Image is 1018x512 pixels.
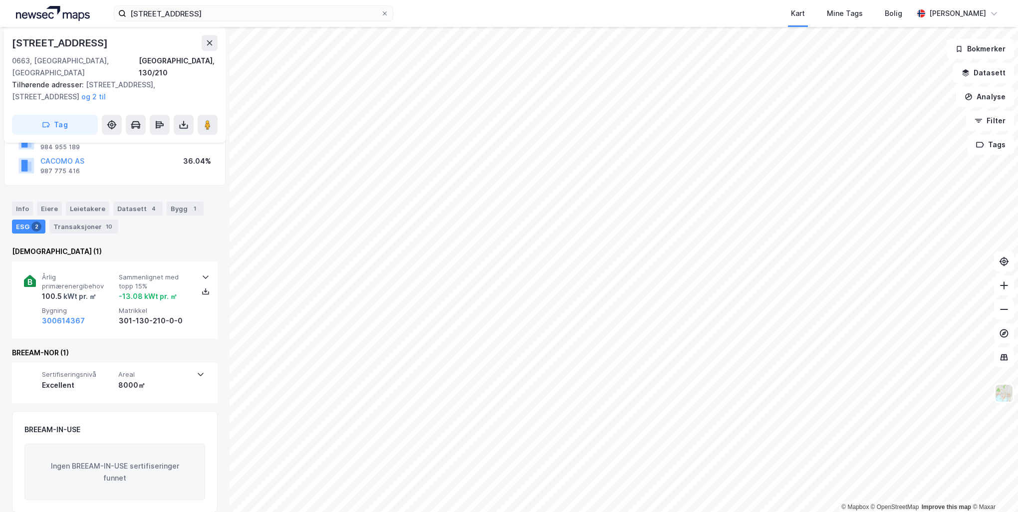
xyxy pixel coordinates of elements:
[922,504,971,511] a: Improve this map
[24,424,80,436] div: BREEAM-IN-USE
[947,39,1014,59] button: Bokmerker
[126,6,381,21] input: Søk på adresse, matrikkel, gårdeiere, leietakere eller personer
[40,167,80,175] div: 987 775 416
[31,222,41,232] div: 2
[104,222,114,232] div: 10
[42,370,114,379] span: Sertifiseringsnivå
[885,7,902,19] div: Bolig
[12,35,110,51] div: [STREET_ADDRESS]
[953,63,1014,83] button: Datasett
[190,204,200,214] div: 1
[929,7,986,19] div: [PERSON_NAME]
[827,7,863,19] div: Mine Tags
[118,379,191,391] div: 8000㎡
[841,504,869,511] a: Mapbox
[24,444,205,501] div: Ingen BREEAM-IN-USE sertifiseringer funnet
[149,204,159,214] div: 4
[42,290,96,302] div: 100.5
[42,315,85,327] button: 300614367
[12,80,86,89] span: Tilhørende adresser:
[12,115,98,135] button: Tag
[113,202,163,216] div: Datasett
[12,55,139,79] div: 0663, [GEOGRAPHIC_DATA], [GEOGRAPHIC_DATA]
[42,379,114,391] div: Excellent
[167,202,204,216] div: Bygg
[40,143,80,151] div: 984 955 189
[995,384,1014,403] img: Z
[183,155,211,167] div: 36.04%
[966,111,1014,131] button: Filter
[118,370,191,379] span: Areal
[956,87,1014,107] button: Analyse
[12,246,218,257] div: [DEMOGRAPHIC_DATA] (1)
[119,290,177,302] div: -13.08 kWt pr. ㎡
[37,202,62,216] div: Eiere
[968,464,1018,512] iframe: Chat Widget
[791,7,805,19] div: Kart
[66,202,109,216] div: Leietakere
[968,135,1014,155] button: Tags
[12,220,45,234] div: ESG
[968,464,1018,512] div: Kontrollprogram for chat
[42,273,115,290] span: Årlig primærenergibehov
[12,202,33,216] div: Info
[119,273,192,290] span: Sammenlignet med topp 15%
[871,504,919,511] a: OpenStreetMap
[12,79,210,103] div: [STREET_ADDRESS], [STREET_ADDRESS]
[119,306,192,315] span: Matrikkel
[16,6,90,21] img: logo.a4113a55bc3d86da70a041830d287a7e.svg
[139,55,218,79] div: [GEOGRAPHIC_DATA], 130/210
[12,347,218,359] div: BREEAM-NOR (1)
[42,306,115,315] span: Bygning
[49,220,118,234] div: Transaksjoner
[62,290,96,302] div: kWt pr. ㎡
[119,315,192,327] div: 301-130-210-0-0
